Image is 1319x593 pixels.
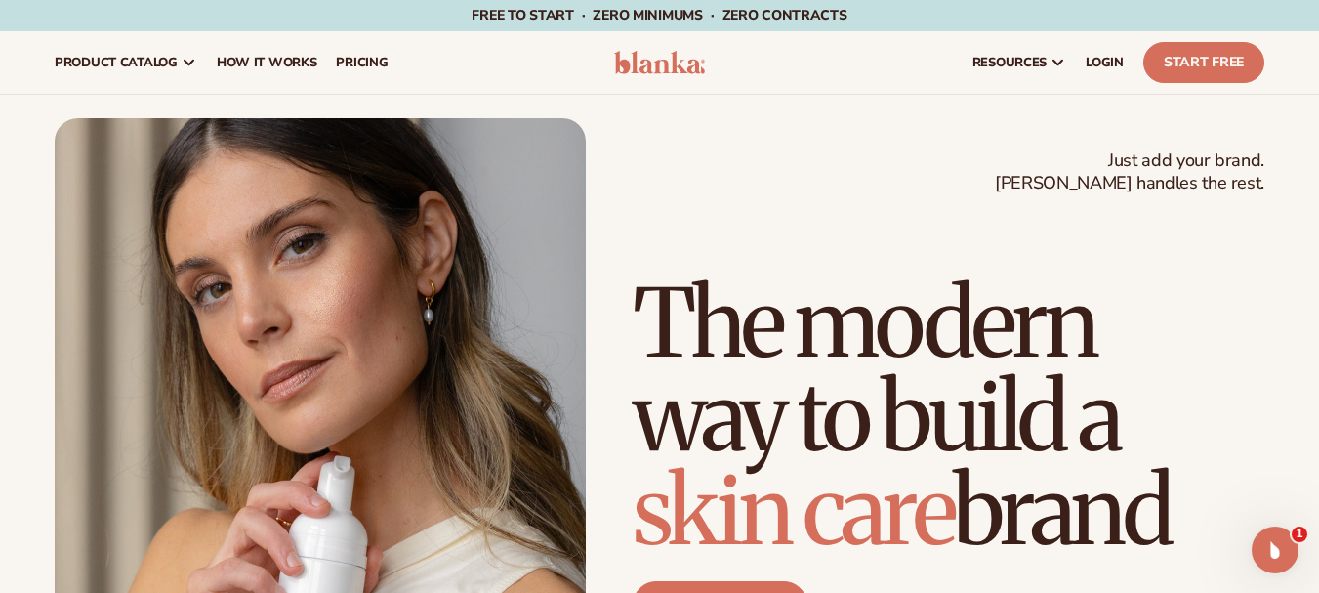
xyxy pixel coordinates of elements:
[326,31,397,94] a: pricing
[1292,527,1307,542] span: 1
[995,149,1264,195] span: Just add your brand. [PERSON_NAME] handles the rest.
[963,31,1076,94] a: resources
[1076,31,1134,94] a: LOGIN
[633,452,953,570] span: skin care
[472,6,846,24] span: Free to start · ZERO minimums · ZERO contracts
[207,31,327,94] a: How It Works
[217,55,317,70] span: How It Works
[1086,55,1124,70] span: LOGIN
[1252,527,1298,573] iframe: Intercom live chat
[336,55,388,70] span: pricing
[972,55,1047,70] span: resources
[55,55,178,70] span: product catalog
[45,31,207,94] a: product catalog
[1143,42,1264,83] a: Start Free
[633,276,1264,558] h1: The modern way to build a brand
[614,51,706,74] img: logo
